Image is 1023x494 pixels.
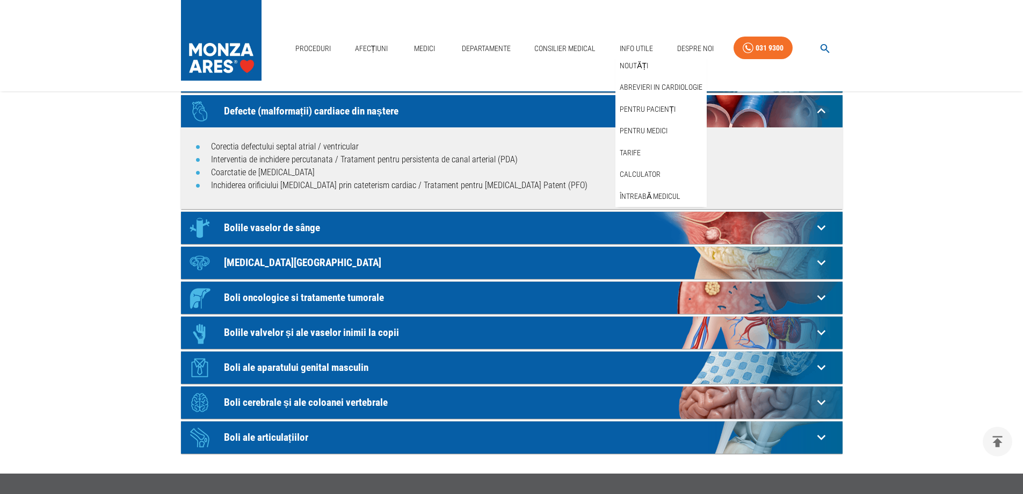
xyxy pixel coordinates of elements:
[615,163,707,185] div: Calculator
[184,95,216,127] div: Icon
[184,352,216,384] div: Icon
[181,421,843,454] div: IconBoli ale articulațiilor
[673,38,718,60] a: Despre Noi
[615,185,707,207] div: Întreabă medicul
[291,38,335,60] a: Proceduri
[181,95,843,127] div: IconDefecte (malformații) cardiace din naștere
[224,222,813,233] p: Bolile vaselor de sânge
[351,38,393,60] a: Afecțiuni
[618,101,678,118] a: Pentru pacienți
[224,432,813,443] p: Boli ale articulațiilor
[181,127,843,209] div: IconInvestigații cardiologie
[211,141,359,152] a: Corectia defectului septal atrial / ventricular
[224,105,813,117] p: Defecte (malformații) cardiace din naștere
[181,317,843,349] div: IconBolile valvelor și ale vaselor inimii la copii
[224,397,813,408] p: Boli cerebrale și ale coloanei vertebrale
[615,38,657,60] a: Info Utile
[615,55,707,77] div: Noutăți
[618,144,643,162] a: Tarife
[184,421,216,454] div: Icon
[618,122,670,140] a: Pentru medici
[224,362,813,373] p: Boli ale aparatului genital masculin
[615,55,707,207] nav: secondary mailbox folders
[184,212,216,244] div: Icon
[181,247,843,279] div: Icon[MEDICAL_DATA][GEOGRAPHIC_DATA]
[615,98,707,120] div: Pentru pacienți
[615,120,707,142] div: Pentru medici
[181,212,843,244] div: IconBolile vaselor de sânge
[181,386,843,419] div: IconBoli cerebrale și ale coloanei vertebrale
[408,38,442,60] a: Medici
[530,38,600,60] a: Consilier Medical
[224,327,813,338] p: Bolile valvelor și ale vaselor inimii la copii
[211,167,315,177] a: Coarctatie de [MEDICAL_DATA]
[734,37,793,60] a: 031 9300
[211,180,587,190] a: Inchiderea orificiului [MEDICAL_DATA] prin cateterism cardiac / Tratament pentru [MEDICAL_DATA] P...
[458,38,515,60] a: Departamente
[224,257,813,268] p: [MEDICAL_DATA][GEOGRAPHIC_DATA]
[618,188,683,205] a: Întreabă medicul
[181,282,843,314] div: IconBoli oncologice si tratamente tumorale
[618,78,705,96] a: Abrevieri in cardiologie
[224,292,813,303] p: Boli oncologice si tratamente tumorale
[983,427,1012,456] button: delete
[181,352,843,384] div: IconBoli ale aparatului genital masculin
[615,142,707,164] div: Tarife
[618,57,650,75] a: Noutăți
[618,166,663,183] a: Calculator
[184,247,216,279] div: Icon
[211,154,518,164] a: Interventia de inchidere percutanata / Tratament pentru persistenta de canal arterial (PDA)
[756,41,783,55] div: 031 9300
[184,282,216,314] div: Icon
[184,317,216,349] div: Icon
[615,76,707,98] div: Abrevieri in cardiologie
[184,386,216,419] div: Icon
